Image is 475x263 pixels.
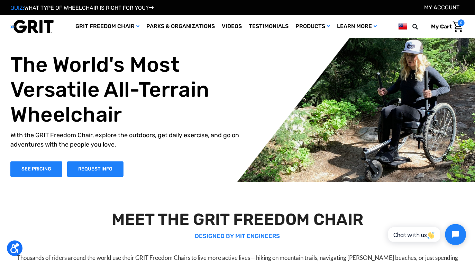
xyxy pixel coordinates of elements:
[415,19,426,34] input: Search
[72,15,143,38] a: GRIT Freedom Chair
[10,131,243,149] p: With the GRIT Freedom Chair, explore the outdoors, get daily exercise, and go on adventures with ...
[10,161,62,177] a: Shop Now
[10,52,243,127] h1: The World's Most Versatile All-Terrain Wheelchair
[292,15,334,38] a: Products
[67,161,124,177] a: Slide number 1, Request Information
[10,5,154,11] a: QUIZ:WHAT TYPE OF WHEELCHAIR IS RIGHT FOR YOU?
[431,23,452,30] span: My Cart
[218,15,245,38] a: Videos
[12,232,463,241] p: DESIGNED BY MIT ENGINEERS
[143,15,218,38] a: Parks & Organizations
[245,15,292,38] a: Testimonials
[10,19,54,34] img: GRIT All-Terrain Wheelchair and Mobility Equipment
[12,210,463,229] h2: MEET THE GRIT FREEDOM CHAIR
[453,21,463,32] img: Cart
[426,19,465,34] a: Cart with 0 items
[334,15,380,38] a: Learn More
[424,4,459,11] a: Account
[10,5,24,11] span: QUIZ:
[458,19,465,26] span: 0
[102,28,140,35] span: Phone Number
[381,218,472,251] iframe: Tidio Chat
[399,22,407,31] img: us.png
